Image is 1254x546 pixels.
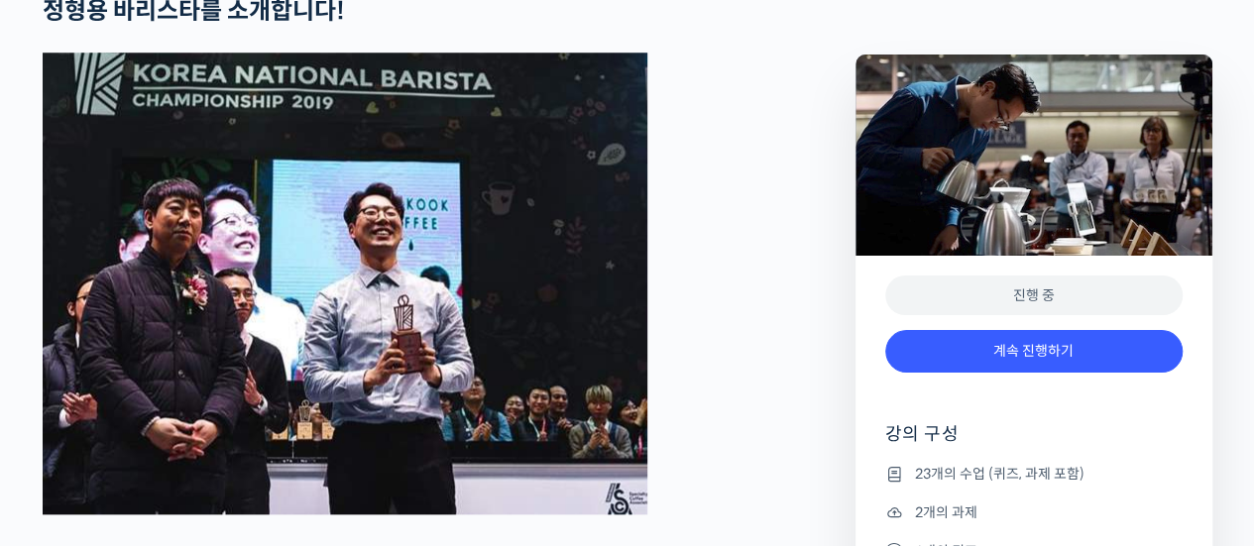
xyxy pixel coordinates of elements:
span: 대화 [181,412,205,428]
h4: 강의 구성 [885,422,1183,462]
a: 계속 진행하기 [885,330,1183,373]
li: 23개의 수업 (퀴즈, 과제 포함) [885,462,1183,486]
li: 2개의 과제 [885,500,1183,524]
a: 대화 [131,382,256,431]
a: 설정 [256,382,381,431]
span: 홈 [62,411,74,427]
a: 홈 [6,382,131,431]
div: 진행 중 [885,275,1183,316]
span: 설정 [306,411,330,427]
